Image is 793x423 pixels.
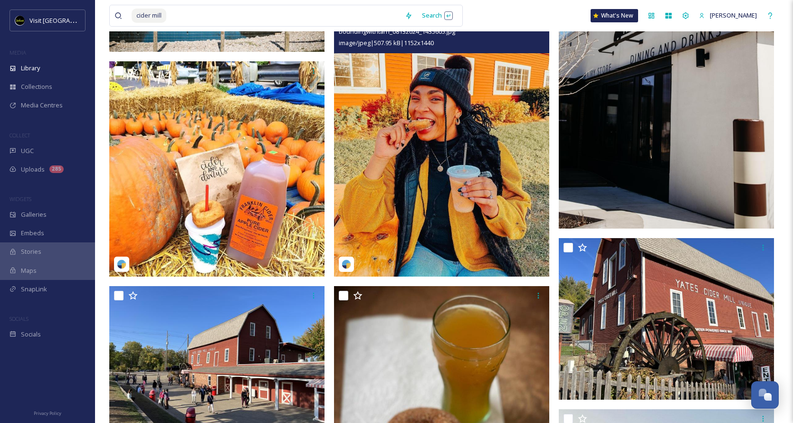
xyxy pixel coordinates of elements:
[21,64,40,73] span: Library
[109,61,325,277] img: shannonbdesign_08132024_1435615.jpg
[10,195,31,202] span: WIDGETS
[10,132,30,139] span: COLLECT
[559,238,774,400] img: 897ca56b610c2e4d7a38b41fe47272d9e3b66fa5eadb68981ac9977cf78ca2a5.jpg
[10,49,26,56] span: MEDIA
[21,146,34,155] span: UGC
[710,11,757,19] span: [PERSON_NAME]
[591,9,638,22] a: What's New
[15,16,25,25] img: VISIT%20DETROIT%20LOGO%20-%20BLACK%20BACKGROUND.png
[21,229,44,238] span: Embeds
[10,315,29,322] span: SOCIALS
[21,330,41,339] span: Socials
[117,260,126,269] img: snapsea-logo.png
[34,410,61,416] span: Privacy Policy
[342,260,351,269] img: snapsea-logo.png
[21,101,63,110] span: Media Centres
[21,210,47,219] span: Galleries
[751,381,779,409] button: Open Chat
[21,165,45,174] span: Uploads
[334,8,549,277] img: boundingwithtarri_08132024_1435605.jpg
[417,6,458,25] div: Search
[339,38,434,47] span: image/jpeg | 507.95 kB | 1152 x 1440
[339,27,455,36] span: boundingwithtarri_08132024_1435605.jpg
[21,247,41,256] span: Stories
[21,266,37,275] span: Maps
[694,6,762,25] a: [PERSON_NAME]
[132,9,166,22] span: cider mill
[21,82,52,91] span: Collections
[49,165,64,173] div: 285
[29,16,103,25] span: Visit [GEOGRAPHIC_DATA]
[21,285,47,294] span: SnapLink
[34,407,61,418] a: Privacy Policy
